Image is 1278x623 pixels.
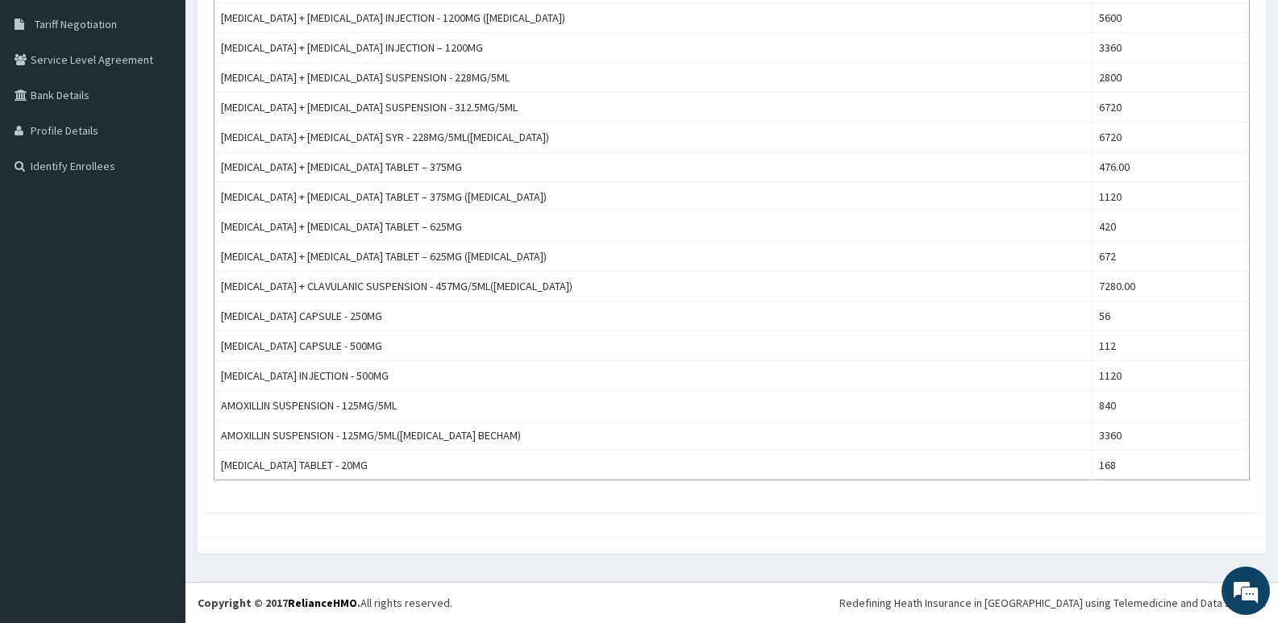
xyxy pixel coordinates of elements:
[214,123,1093,152] td: [MEDICAL_DATA] + [MEDICAL_DATA] SYR - 228MG/5ML([MEDICAL_DATA])
[1093,301,1250,331] td: 56
[1093,421,1250,451] td: 3360
[198,596,360,610] strong: Copyright © 2017 .
[264,8,303,47] div: Minimize live chat window
[1093,3,1250,33] td: 5600
[35,17,117,31] span: Tariff Negotiation
[8,440,307,496] textarea: Type your message and hit 'Enter'
[1093,451,1250,480] td: 168
[214,33,1093,63] td: [MEDICAL_DATA] + [MEDICAL_DATA] INJECTION – 1200MG
[1093,242,1250,272] td: 672
[214,93,1093,123] td: [MEDICAL_DATA] + [MEDICAL_DATA] SUSPENSION - 312.5MG/5ML
[84,90,271,111] div: Chat with us now
[214,391,1093,421] td: AMOXILLIN SUSPENSION - 125MG/5ML
[1093,63,1250,93] td: 2800
[214,331,1093,361] td: [MEDICAL_DATA] CAPSULE - 500MG
[1093,182,1250,212] td: 1120
[30,81,65,121] img: d_794563401_company_1708531726252_794563401
[214,451,1093,480] td: [MEDICAL_DATA] TABLET - 20MG
[288,596,357,610] a: RelianceHMO
[1093,391,1250,421] td: 840
[1093,331,1250,361] td: 112
[839,595,1266,611] div: Redefining Heath Insurance in [GEOGRAPHIC_DATA] using Telemedicine and Data Science!
[1093,272,1250,301] td: 7280.00
[94,203,223,366] span: We're online!
[1093,93,1250,123] td: 6720
[1093,123,1250,152] td: 6720
[214,272,1093,301] td: [MEDICAL_DATA] + CLAVULANIC SUSPENSION - 457MG/5ML([MEDICAL_DATA])
[214,421,1093,451] td: AMOXILLIN SUSPENSION - 125MG/5ML([MEDICAL_DATA] BECHAM)
[214,63,1093,93] td: [MEDICAL_DATA] + [MEDICAL_DATA] SUSPENSION - 228MG/5ML
[214,152,1093,182] td: [MEDICAL_DATA] + [MEDICAL_DATA] TABLET – 375MG
[214,212,1093,242] td: [MEDICAL_DATA] + [MEDICAL_DATA] TABLET – 625MG
[1093,212,1250,242] td: 420
[214,361,1093,391] td: [MEDICAL_DATA] INJECTION - 500MG
[1093,33,1250,63] td: 3360
[214,301,1093,331] td: [MEDICAL_DATA] CAPSULE - 250MG
[214,182,1093,212] td: [MEDICAL_DATA] + [MEDICAL_DATA] TABLET – 375MG ([MEDICAL_DATA])
[185,582,1278,623] footer: All rights reserved.
[214,3,1093,33] td: [MEDICAL_DATA] + [MEDICAL_DATA] INJECTION - 1200MG ([MEDICAL_DATA])
[1093,361,1250,391] td: 1120
[214,242,1093,272] td: [MEDICAL_DATA] + [MEDICAL_DATA] TABLET – 625MG ([MEDICAL_DATA])
[1093,152,1250,182] td: 476.00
